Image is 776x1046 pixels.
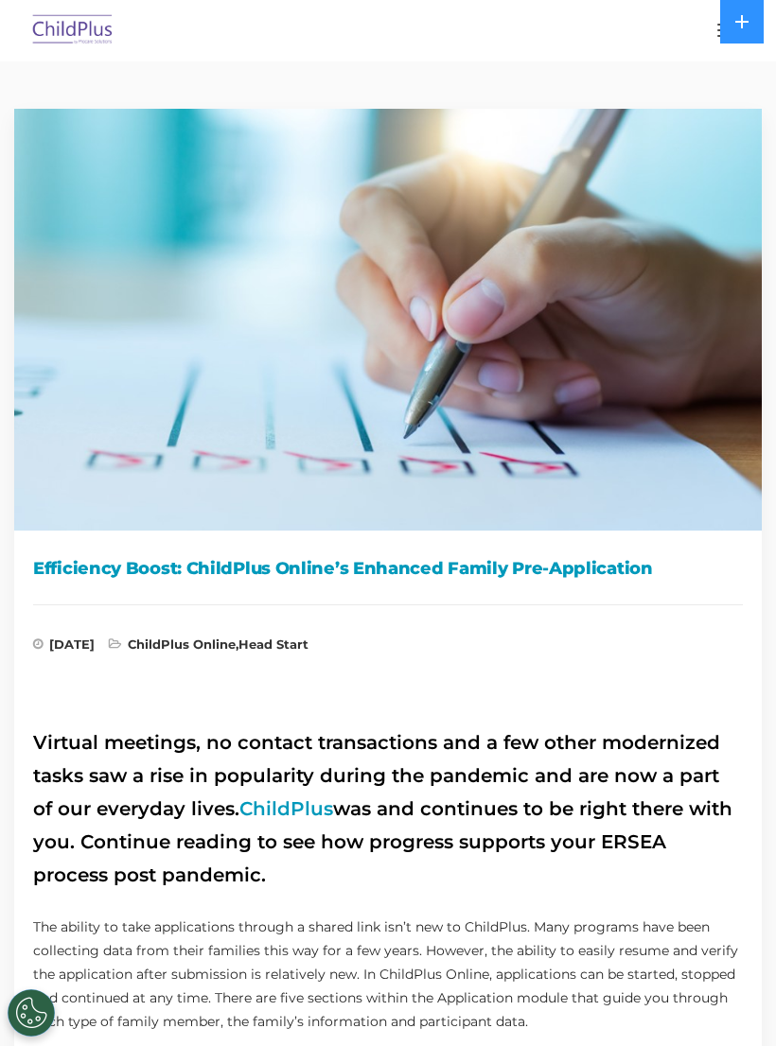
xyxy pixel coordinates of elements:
[238,636,309,652] a: Head Start
[33,638,95,657] span: [DATE]
[33,554,743,583] h1: Efficiency Boost: ChildPlus Online’s Enhanced Family Pre-Application
[28,9,117,53] img: ChildPlus by Procare Solutions
[109,638,309,657] span: ,
[33,915,743,1034] p: The ability to take applications through a shared link isn’t new to ChildPlus. Many programs have...
[128,636,236,652] a: ChildPlus Online
[33,726,743,892] h2: Virtual meetings, no contact transactions and a few other modernized tasks saw a rise in populari...
[8,989,55,1037] button: Cookies Settings
[239,797,333,820] a: ChildPlus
